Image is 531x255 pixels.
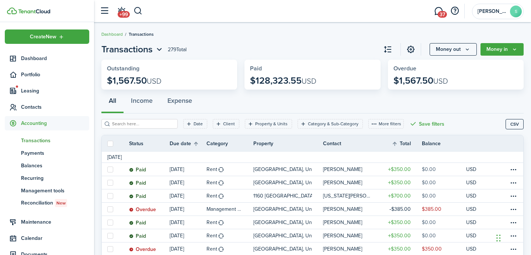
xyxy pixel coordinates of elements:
a: Dashboard [5,51,89,66]
widget-stats-title: Overdue [393,65,518,72]
div: Drag [496,227,501,249]
table-info-title: Management fees [206,205,242,213]
a: [US_STATE][PERSON_NAME] [323,189,378,202]
a: $385.00 [422,203,466,216]
a: [PERSON_NAME] [323,176,378,189]
table-amount-description: $0.00 [422,165,436,173]
p: [DATE] [170,179,184,186]
span: USD [302,76,316,87]
a: Rent [206,216,253,229]
img: TenantCloud [18,9,50,14]
p: USD [466,179,476,186]
filter-tag-label: Category & Sub-Category [308,120,358,127]
td: [DATE] [102,153,127,161]
a: Paid [129,189,170,202]
span: Recurring [21,174,89,182]
a: $350.00 [378,176,422,189]
table-info-title: Rent [206,192,217,200]
span: Maintenance [21,218,89,226]
th: Status [129,140,170,147]
filter-tag: Open filter [245,119,292,129]
a: Rent [206,189,253,202]
status: Paid [129,193,146,199]
a: [DATE] [170,163,206,176]
filter-tag: Open filter [183,119,207,129]
p: USD [466,205,476,213]
table-amount-description: $385.00 [422,205,441,213]
img: TenantCloud [7,7,17,14]
a: Payments [5,147,89,159]
table-amount-title: $385.00 [389,205,411,213]
p: [GEOGRAPHIC_DATA], Unit 4 [253,219,312,226]
a: Balances [5,159,89,172]
p: [GEOGRAPHIC_DATA], Unit 4 [253,205,312,213]
span: Balances [21,162,89,170]
a: Overdue [129,203,170,216]
span: Payments [21,149,89,157]
a: Rent [206,229,253,242]
p: [GEOGRAPHIC_DATA], Unit 6 [253,179,312,186]
a: Paid [129,229,170,242]
a: [GEOGRAPHIC_DATA], Unit 4 [253,203,323,216]
button: Save filters [409,119,444,129]
button: Search [133,5,143,17]
button: Income [124,91,160,113]
span: Transactions [129,31,154,38]
span: Dashboard [21,55,89,62]
a: 1160 [GEOGRAPHIC_DATA] [253,189,323,202]
a: Paid [129,163,170,176]
button: Expense [160,91,199,113]
table-info-title: Rent [206,232,217,240]
a: $350.00 [378,229,422,242]
filter-tag-label: Property & Units [255,120,288,127]
table-amount-title: $350.00 [388,165,411,173]
a: [DATE] [170,216,206,229]
p: USD [466,245,476,253]
button: More filters [368,119,404,129]
table-amount-description: $0.00 [422,232,436,240]
span: Transactions [101,43,153,56]
input: Search here... [110,120,175,128]
a: $0.00 [422,216,466,229]
p: [GEOGRAPHIC_DATA], Unit 1 [253,245,312,253]
a: Transactions [5,134,89,147]
a: Rent [206,163,253,176]
table-amount-description: $0.00 [422,192,436,200]
span: Contacts [21,103,89,111]
span: New [56,200,66,206]
a: [PERSON_NAME] [323,163,378,176]
p: $1,567.50 [107,76,162,86]
table-info-title: Rent [206,219,217,226]
p: USD [466,232,476,240]
span: USD [147,76,162,87]
button: Open menu [5,29,89,44]
p: [DATE] [170,165,184,173]
a: Dashboard [101,31,123,38]
a: [GEOGRAPHIC_DATA], Unit 4 [253,216,323,229]
p: USD [466,219,476,226]
table-amount-description: $350.00 [422,245,442,253]
p: $1,567.50 [393,76,448,86]
button: Open resource center [448,5,461,17]
a: USD [466,189,486,202]
table-profile-info-text: [PERSON_NAME] [323,246,362,252]
a: Recurring [5,172,89,184]
table-profile-info-text: [PERSON_NAME] [323,167,362,172]
widget-stats-title: Outstanding [107,65,232,72]
status: Paid [129,233,146,239]
p: $128,323.55 [250,76,316,86]
a: [GEOGRAPHIC_DATA], Unit 5 [253,229,323,242]
a: $0.00 [422,163,466,176]
button: Open menu [430,43,477,56]
a: [PERSON_NAME] [323,216,378,229]
a: [DATE] [170,189,206,202]
table-profile-info-text: [PERSON_NAME] [323,220,362,226]
a: [GEOGRAPHIC_DATA], Unit 2 [253,163,323,176]
a: ReconciliationNew [5,197,89,209]
p: [DATE] [170,192,184,200]
accounting-header-page-nav: Transactions [101,43,164,56]
p: [DATE] [170,219,184,226]
span: Reconciliation [21,199,89,207]
a: USD [466,163,486,176]
span: Accounting [21,119,89,127]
